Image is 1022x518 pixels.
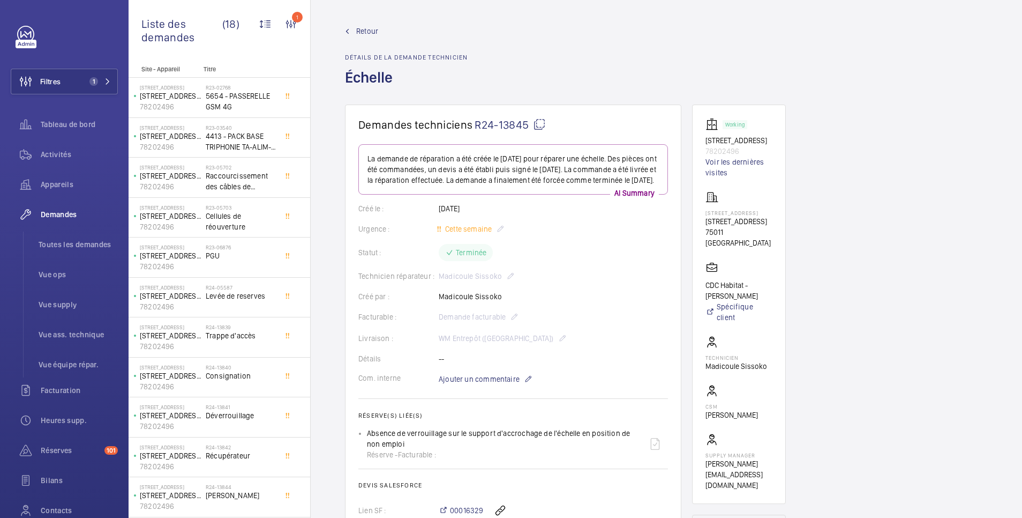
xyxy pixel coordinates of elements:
span: Vue équipe répar. [39,359,118,370]
span: 4413 - PACK BASE TRIPHONIE TA-ALIM-CONTROLII-SC [206,131,276,152]
span: R24-13845 [475,118,546,131]
a: 00016329 [439,505,483,516]
span: Demandes techniciens [358,118,472,131]
p: [STREET_ADDRESS] [140,410,201,421]
p: [STREET_ADDRESS] [140,371,201,381]
p: [STREET_ADDRESS] [705,135,772,146]
h2: R23-05702 [206,164,276,171]
span: Vue ops [39,269,118,280]
p: [STREET_ADDRESS] [140,91,201,101]
p: [PERSON_NAME] [705,410,758,420]
p: La demande de réparation a été créée le [DATE] pour réparer une échelle. Des pièces ont été comma... [367,153,659,186]
span: Raccourcissement des câbles de traction [206,171,276,192]
p: [STREET_ADDRESS] [140,131,201,142]
p: [STREET_ADDRESS] [140,364,201,371]
h2: R23-05703 [206,204,276,211]
p: 78202496 [140,341,201,352]
p: 75011 [GEOGRAPHIC_DATA] [705,227,772,248]
p: 78202496 [140,301,201,312]
p: 78202496 [140,381,201,392]
p: [STREET_ADDRESS] [140,211,201,221]
span: Déverrouillage [206,410,276,421]
h2: R24-13839 [206,324,276,330]
span: Cellules de réouverture [206,211,276,232]
button: Filtres1 [11,69,118,94]
span: 101 [104,446,118,455]
span: Réserves [41,445,100,456]
a: Spécifique client [705,301,772,323]
p: AI Summary [610,188,659,198]
p: [STREET_ADDRESS] [140,450,201,461]
p: 78202496 [140,101,201,112]
p: [STREET_ADDRESS] [140,324,201,330]
span: Consignation [206,371,276,381]
span: Facturation [41,385,118,396]
span: Vue supply [39,299,118,310]
p: CSM [705,403,758,410]
p: 78202496 [140,221,201,232]
h2: R23-02768 [206,84,276,91]
h2: Devis Salesforce [358,482,668,489]
span: Bilans [41,475,118,486]
span: Facturable : [398,449,436,460]
span: Filtres [40,76,61,87]
p: [STREET_ADDRESS] [140,204,201,211]
p: Site - Appareil [129,65,199,73]
span: Récupérateur [206,450,276,461]
p: Titre [204,65,274,73]
p: CDC Habitat - [PERSON_NAME] [705,280,772,301]
h2: R24-13842 [206,444,276,450]
p: Madicoule Sissoko [705,361,767,372]
h2: Réserve(s) liée(s) [358,412,668,419]
img: elevator.svg [705,118,723,131]
p: [STREET_ADDRESS] [140,484,201,490]
h1: Échelle [345,68,468,105]
p: 78202496 [140,261,201,272]
p: 78202496 [140,421,201,432]
p: [STREET_ADDRESS] [140,291,201,301]
p: [STREET_ADDRESS] [140,404,201,410]
p: [STREET_ADDRESS] [140,84,201,91]
p: Technicien [705,354,767,361]
p: [STREET_ADDRESS] [140,124,201,131]
h2: R23-03540 [206,124,276,131]
p: [STREET_ADDRESS] [140,284,201,291]
p: [STREET_ADDRESS] [140,171,201,181]
p: Working [725,123,745,127]
p: 78202496 [140,461,201,472]
span: 00016329 [450,505,483,516]
p: [STREET_ADDRESS] [140,164,201,171]
span: Heures supp. [41,415,118,426]
p: [PERSON_NAME][EMAIL_ADDRESS][DOMAIN_NAME] [705,458,772,491]
span: Appareils [41,179,118,190]
p: 78202496 [140,501,201,512]
span: 5654 - PASSERELLE GSM 4G [206,91,276,112]
p: [STREET_ADDRESS] [140,444,201,450]
p: [STREET_ADDRESS] [705,210,772,216]
p: [STREET_ADDRESS] [140,330,201,341]
a: Voir les dernières visites [705,157,772,178]
p: [STREET_ADDRESS] [140,490,201,501]
h2: R24-13841 [206,404,276,410]
span: Retour [356,26,378,36]
span: 1 [89,77,98,86]
p: 78202496 [140,181,201,192]
h2: R23-06876 [206,244,276,250]
span: Liste des demandes [141,17,222,44]
p: [STREET_ADDRESS] [705,216,772,227]
span: Vue ass. technique [39,329,118,340]
p: [STREET_ADDRESS] [140,244,201,250]
h2: R24-13840 [206,364,276,371]
p: 78202496 [705,146,772,157]
p: Supply manager [705,452,772,458]
span: PGU [206,250,276,261]
span: Toutes les demandes [39,239,118,250]
span: Tableau de bord [41,119,118,130]
span: Ajouter un commentaire [439,374,520,384]
span: Demandes [41,209,118,220]
h2: Détails de la demande technicien [345,54,468,61]
h2: R24-13844 [206,484,276,490]
p: [STREET_ADDRESS] [140,250,201,261]
span: Réserve - [367,449,398,460]
span: Activités [41,149,118,160]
